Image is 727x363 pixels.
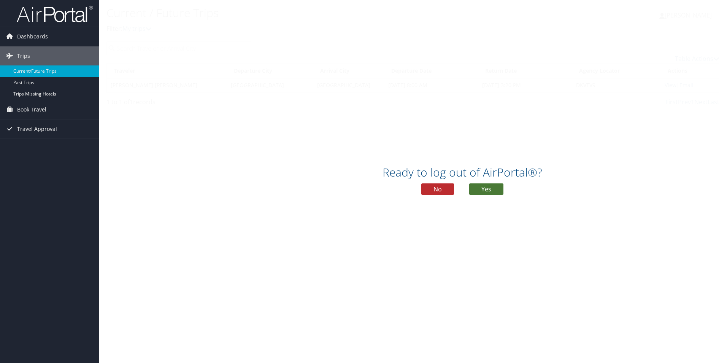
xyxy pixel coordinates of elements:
[17,5,93,23] img: airportal-logo.png
[469,183,503,195] button: Yes
[17,100,46,119] span: Book Travel
[17,119,57,139] span: Travel Approval
[17,27,48,46] span: Dashboards
[17,46,30,65] span: Trips
[421,183,454,195] button: No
